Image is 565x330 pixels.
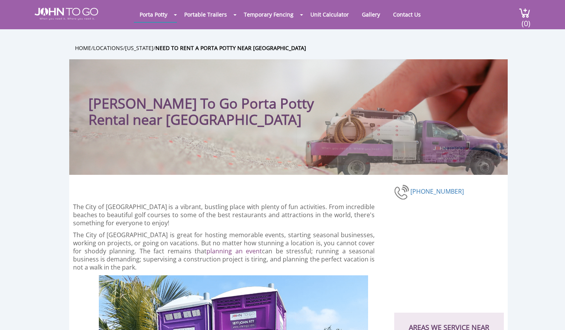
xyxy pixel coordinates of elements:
[207,247,262,255] a: planning an event
[88,75,337,128] h1: [PERSON_NAME] To Go Porta Potty Rental near [GEOGRAPHIC_DATA]
[125,44,153,52] a: [US_STATE]
[410,187,464,195] a: [PHONE_NUMBER]
[73,231,375,271] p: The City of [GEOGRAPHIC_DATA] is great for hosting memorable events, starting seasonal businesses...
[134,7,173,22] a: Porta Potty
[387,7,427,22] a: Contact Us
[534,299,565,330] button: Live Chat
[296,103,504,175] img: Truck
[75,44,91,52] a: Home
[394,184,410,201] img: phone-number
[238,7,299,22] a: Temporary Fencing
[155,44,306,52] a: Need to Rent a Porta Potty Near [GEOGRAPHIC_DATA]
[75,44,513,52] ul: / / /
[305,7,355,22] a: Unit Calculator
[521,12,530,28] span: (0)
[356,7,386,22] a: Gallery
[35,8,98,20] img: JOHN to go
[178,7,233,22] a: Portable Trailers
[73,203,375,227] p: The City of [GEOGRAPHIC_DATA] is a vibrant, bustling place with plenty of fun activities. From in...
[519,8,530,18] img: cart a
[93,44,123,52] a: Locations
